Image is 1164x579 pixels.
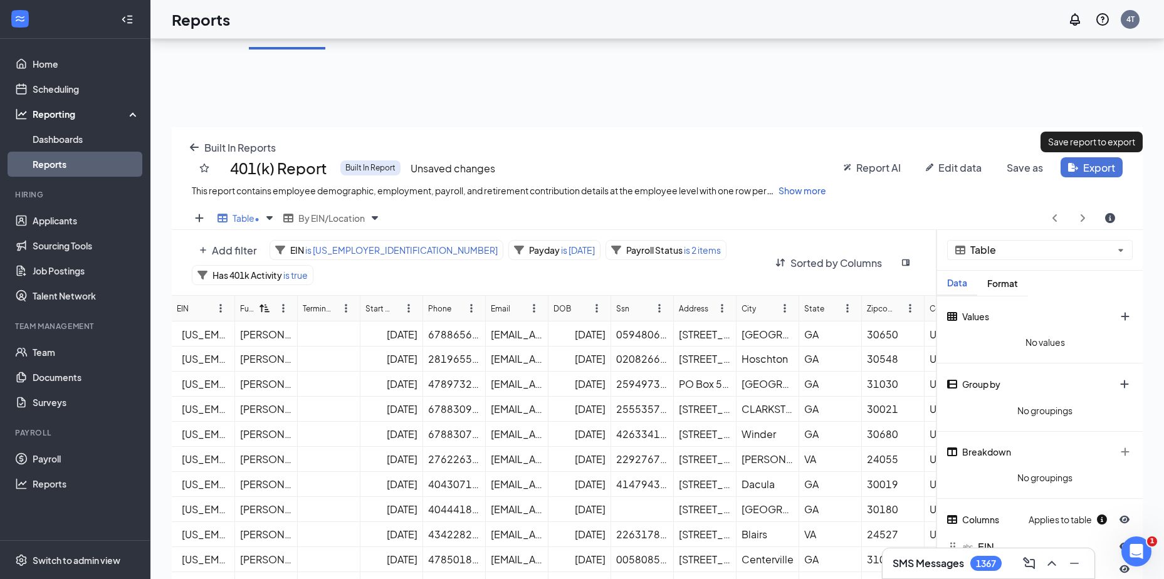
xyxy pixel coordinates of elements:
div: [STREET_ADDRESS] [679,427,731,441]
h3: SMS Messages [893,556,964,570]
button: Minimize [1064,553,1084,573]
div: 4789732448 [428,377,480,390]
span: Columns [962,514,999,525]
div: 229276770 [616,452,668,466]
div: [DATE] [365,377,417,390]
button: ellipsis-vertical icon [522,298,547,318]
button: ellipsis-vertical icon [584,298,609,318]
div: [DATE] [365,452,417,466]
button: ellipsis-vertical icon [898,298,923,318]
div: [DATE] [365,328,417,341]
div: 24055 [867,452,919,466]
a: Home [33,51,140,76]
div: US [930,528,982,541]
button: Format [977,271,1028,296]
div: [DATE] [365,553,417,566]
span: Has 401k Activity [212,269,282,281]
div: Format [977,278,1028,289]
div: [US_EMPLOYER_IDENTIFICATION_NUMBER] [182,352,229,365]
div: [DATE] [365,402,417,415]
div: [EMAIL_ADDRESS][DOMAIN_NAME] [491,553,543,566]
div: 259497349 [616,377,668,390]
button: Data [937,271,977,296]
div: [GEOGRAPHIC_DATA] [742,328,794,341]
div: [EMAIL_ADDRESS][DOMAIN_NAME] [491,328,543,341]
a: Job Postings [33,258,140,283]
button: plus icon [187,208,212,228]
div: Built In Report [340,160,401,175]
button: ellipsis-vertical icon [835,298,860,318]
div: Termination Date [303,303,332,315]
div: Hoschton [742,352,794,365]
span: Sorted by Columns [790,256,882,269]
div: [US_EMPLOYER_IDENTIFICATION_NUMBER] [182,528,229,541]
div: CLARKSTON [742,402,794,415]
div: 4342282311 [428,528,480,541]
span: 1 [1147,536,1157,546]
div: [DATE] [553,427,606,441]
div: 6788307644 [428,427,480,441]
span: Payroll Status [626,244,683,256]
iframe: explo-dashboard [172,65,1143,127]
span: Built In Reports [204,141,276,154]
div: VA [804,528,856,541]
div: 31030 [867,377,919,390]
div: 2762263351 [428,452,480,466]
div: Blairs [742,528,794,541]
div: 30180 [867,503,919,516]
div: [US_EMPLOYER_IDENTIFICATION_NUMBER] [182,503,229,516]
button: eye-open icon [1112,536,1137,556]
div: 30650 [867,328,919,341]
div: Address [679,303,708,315]
div: US [930,328,982,341]
div: [EMAIL_ADDRESS][DOMAIN_NAME] [491,452,543,466]
div: 4T [1126,14,1135,24]
div: [GEOGRAPHIC_DATA] [742,377,794,390]
div: GA [804,402,856,415]
a: Dashboards [33,127,140,152]
div: [EMAIL_ADDRESS][DOMAIN_NAME] [491,352,543,365]
div: 30019 [867,477,919,491]
span: is [US_EMPLOYER_IDENTIFICATION_NUMBER] [304,244,498,256]
button: ellipsis-vertical icon [271,298,296,318]
button: ellipsis-vertical icon [396,298,421,318]
button: sidebar-flip icon [894,253,917,273]
div: 4044418247 [428,503,480,516]
svg: QuestionInfo [1095,12,1110,27]
div: [PERSON_NAME] [240,328,292,341]
button: eye-open icon [1112,509,1137,529]
button: arrow-down-arrow-up icon [768,253,889,273]
div: 6788656216 [428,328,480,341]
div: Country [930,303,958,315]
span: Show more [779,185,826,196]
div: 30021 [867,402,919,415]
div: [US_EMPLOYER_IDENTIFICATION_NUMBER] [182,477,229,491]
button: undefined icon [999,157,1051,177]
div: US [930,452,982,466]
span: No groupings [942,467,1148,488]
div: US [930,352,982,365]
span: Applies to table [1029,509,1112,529]
div: GA [804,477,856,491]
div: 2819655343 [428,352,480,365]
div: [STREET_ADDRESS] [679,328,731,341]
button: ellipsis-vertical icon [710,298,735,318]
div: [DATE] [553,528,606,541]
div: [STREET_ADDRESS][PERSON_NAME] [679,553,731,566]
span: No groupings [942,400,1148,421]
div: 30548 [867,352,919,365]
span: Group by [962,378,1000,390]
span: Payday [529,244,560,256]
div: Start Date [365,303,395,315]
div: [EMAIL_ADDRESS][DOMAIN_NAME] [491,528,543,541]
h1: Reports [172,9,230,30]
div: EIN [177,303,189,315]
div: Zipcode [867,303,896,315]
a: Documents [33,365,140,390]
div: [US_EMPLOYER_IDENTIFICATION_NUMBER] [182,553,229,566]
div: [DATE] [553,352,606,365]
div: [STREET_ADDRESS] [679,528,731,541]
a: Sourcing Tools [33,233,140,258]
div: Reporting [33,108,140,120]
div: GA [804,427,856,441]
